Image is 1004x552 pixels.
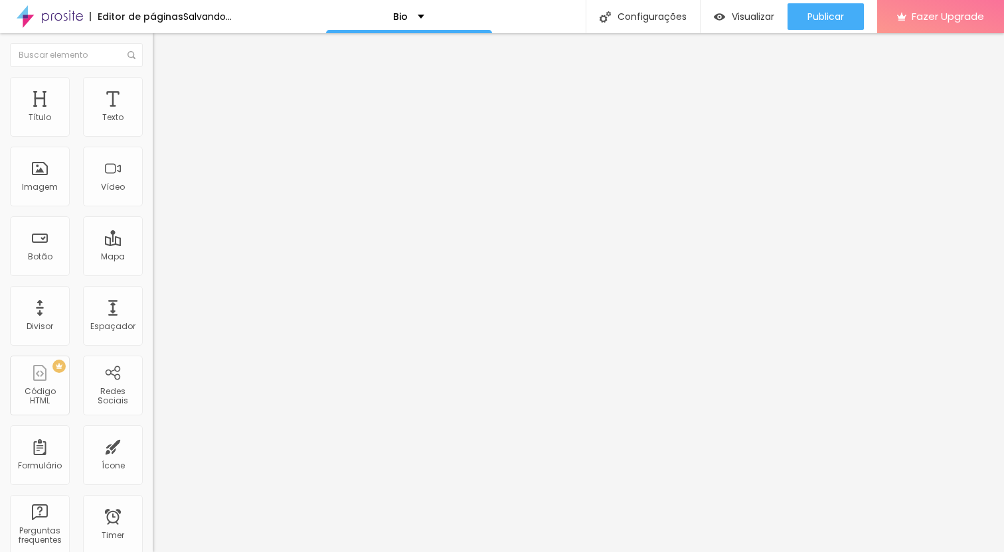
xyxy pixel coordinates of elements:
[90,12,183,21] div: Editor de páginas
[153,33,1004,552] iframe: Editor
[13,387,66,406] div: Código HTML
[102,531,124,540] div: Timer
[600,11,611,23] img: Icone
[127,51,135,59] img: Icone
[101,182,125,192] div: Vídeo
[912,11,984,22] span: Fazer Upgrade
[102,113,124,122] div: Texto
[28,252,52,261] div: Botão
[732,11,774,22] span: Visualizar
[101,252,125,261] div: Mapa
[807,11,844,22] span: Publicar
[102,461,125,470] div: Ícone
[22,182,58,192] div: Imagem
[714,11,725,23] img: view-1.svg
[27,322,53,331] div: Divisor
[393,12,408,21] p: Bio
[29,113,51,122] div: Título
[10,43,143,67] input: Buscar elemento
[90,322,135,331] div: Espaçador
[701,3,788,30] button: Visualizar
[18,461,62,470] div: Formulário
[788,3,864,30] button: Publicar
[86,387,139,406] div: Redes Sociais
[183,12,232,21] div: Salvando...
[13,526,66,545] div: Perguntas frequentes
